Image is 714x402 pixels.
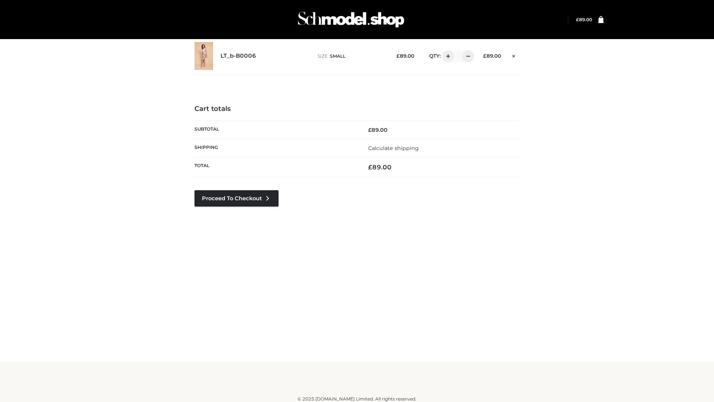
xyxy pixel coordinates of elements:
img: LT_b-B0006 - SMALL [194,42,213,70]
bdi: 89.00 [483,53,501,59]
h4: Cart totals [194,105,520,113]
a: LT_b-B0006 [221,52,256,60]
a: £89.00 [576,17,592,22]
div: QTY: [422,50,472,62]
th: Subtotal [194,121,357,139]
span: £ [368,163,372,171]
th: Shipping [194,139,357,157]
a: Calculate shipping [368,145,419,151]
span: £ [396,53,400,59]
bdi: 89.00 [396,53,414,59]
bdi: 89.00 [368,163,392,171]
a: Remove this item [508,50,520,60]
bdi: 89.00 [576,17,592,22]
p: size : [318,53,385,60]
span: £ [483,53,486,59]
a: Proceed to Checkout [194,190,279,207]
img: Schmodel Admin 964 [295,5,407,34]
span: £ [368,127,372,133]
bdi: 89.00 [368,127,387,133]
span: £ [576,17,579,22]
th: Total [194,157,357,177]
span: SMALL [330,53,345,59]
